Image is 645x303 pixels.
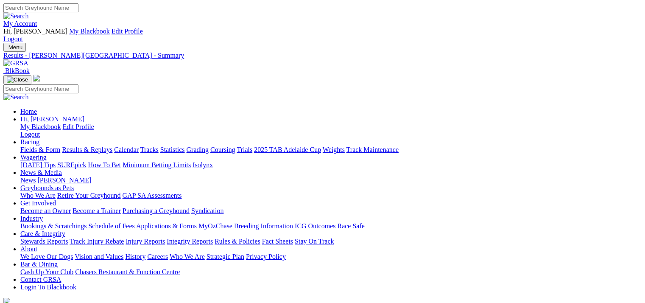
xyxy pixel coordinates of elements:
[20,199,56,207] a: Get Involved
[20,161,56,168] a: [DATE] Tips
[20,131,40,138] a: Logout
[167,238,213,245] a: Integrity Reports
[3,52,642,59] a: Results - [PERSON_NAME][GEOGRAPHIC_DATA] - Summary
[215,238,260,245] a: Rules & Policies
[295,238,334,245] a: Stay On Track
[20,238,68,245] a: Stewards Reports
[20,177,36,184] a: News
[114,146,139,153] a: Calendar
[160,146,185,153] a: Statistics
[3,59,28,67] img: GRSA
[7,76,28,83] img: Close
[3,12,29,20] img: Search
[198,222,232,230] a: MyOzChase
[262,238,293,245] a: Fact Sheets
[20,123,61,130] a: My Blackbook
[57,192,121,199] a: Retire Your Greyhound
[20,268,73,275] a: Cash Up Your Club
[75,253,123,260] a: Vision and Values
[295,222,335,230] a: ICG Outcomes
[20,222,642,230] div: Industry
[125,253,145,260] a: History
[187,146,209,153] a: Grading
[207,253,244,260] a: Strategic Plan
[246,253,286,260] a: Privacy Policy
[20,146,60,153] a: Fields & Form
[136,222,197,230] a: Applications & Forms
[20,192,642,199] div: Greyhounds as Pets
[20,253,642,261] div: About
[70,238,124,245] a: Track Injury Rebate
[112,28,143,35] a: Edit Profile
[191,207,223,214] a: Syndication
[20,230,65,237] a: Care & Integrity
[3,67,30,74] a: BlkBook
[147,253,168,260] a: Careers
[20,245,37,252] a: About
[63,123,94,130] a: Edit Profile
[20,283,76,291] a: Login To Blackbook
[20,108,37,115] a: Home
[210,146,235,153] a: Coursing
[20,161,642,169] div: Wagering
[20,184,74,191] a: Greyhounds as Pets
[33,75,40,81] img: logo-grsa-white.png
[123,192,182,199] a: GAP SA Assessments
[20,192,56,199] a: Who We Are
[20,268,642,276] div: Bar & Dining
[62,146,112,153] a: Results & Replays
[126,238,165,245] a: Injury Reports
[20,207,71,214] a: Become an Owner
[73,207,121,214] a: Become a Trainer
[346,146,399,153] a: Track Maintenance
[20,238,642,245] div: Care & Integrity
[3,75,31,84] button: Toggle navigation
[20,253,73,260] a: We Love Our Dogs
[323,146,345,153] a: Weights
[69,28,110,35] a: My Blackbook
[20,154,47,161] a: Wagering
[20,123,642,138] div: Hi, [PERSON_NAME]
[3,28,67,35] span: Hi, [PERSON_NAME]
[123,161,191,168] a: Minimum Betting Limits
[5,67,30,74] span: BlkBook
[75,268,180,275] a: Chasers Restaurant & Function Centre
[20,169,62,176] a: News & Media
[20,276,61,283] a: Contact GRSA
[3,84,78,93] input: Search
[193,161,213,168] a: Isolynx
[3,93,29,101] img: Search
[20,146,642,154] div: Racing
[3,28,642,43] div: My Account
[234,222,293,230] a: Breeding Information
[20,177,642,184] div: News & Media
[254,146,321,153] a: 2025 TAB Adelaide Cup
[20,115,86,123] a: Hi, [PERSON_NAME]
[337,222,364,230] a: Race Safe
[237,146,252,153] a: Trials
[8,44,22,50] span: Menu
[57,161,86,168] a: SUREpick
[20,115,84,123] span: Hi, [PERSON_NAME]
[3,35,23,42] a: Logout
[123,207,190,214] a: Purchasing a Greyhound
[3,43,26,52] button: Toggle navigation
[37,177,91,184] a: [PERSON_NAME]
[3,3,78,12] input: Search
[20,222,87,230] a: Bookings & Scratchings
[20,215,43,222] a: Industry
[20,207,642,215] div: Get Involved
[170,253,205,260] a: Who We Are
[88,222,134,230] a: Schedule of Fees
[20,261,58,268] a: Bar & Dining
[140,146,159,153] a: Tracks
[20,138,39,146] a: Racing
[88,161,121,168] a: How To Bet
[3,20,37,27] a: My Account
